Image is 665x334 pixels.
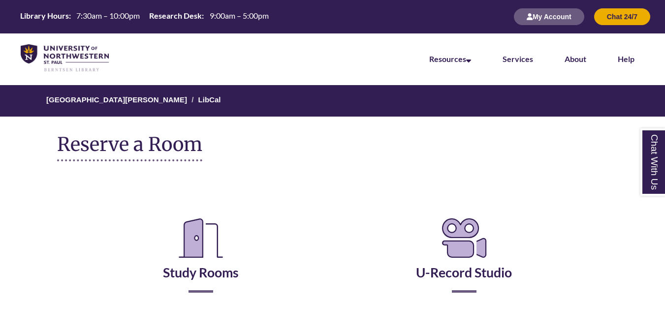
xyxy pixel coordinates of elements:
a: Help [618,54,634,63]
a: Resources [429,54,471,63]
a: Services [503,54,533,63]
th: Library Hours: [16,10,72,21]
span: 9:00am – 5:00pm [210,11,269,20]
a: Hours Today [16,10,272,23]
a: Study Rooms [163,240,239,280]
a: My Account [514,12,584,21]
a: LibCal [198,95,221,104]
table: Hours Today [16,10,272,22]
h1: Reserve a Room [57,134,202,161]
div: Reserve a Room [57,186,607,322]
img: UNWSP Library Logo [21,44,109,72]
a: [GEOGRAPHIC_DATA][PERSON_NAME] [46,95,187,104]
th: Research Desk: [145,10,205,21]
a: U-Record Studio [416,240,512,280]
span: 7:30am – 10:00pm [76,11,140,20]
a: About [565,54,586,63]
a: Chat 24/7 [594,12,650,21]
button: Chat 24/7 [594,8,650,25]
button: My Account [514,8,584,25]
nav: Breadcrumb [57,85,607,117]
